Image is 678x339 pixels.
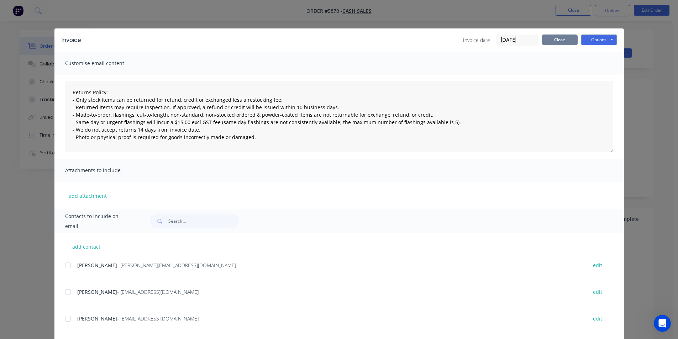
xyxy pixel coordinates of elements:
button: edit [589,287,606,297]
button: Options [581,35,617,45]
button: edit [589,260,606,270]
span: [PERSON_NAME] [77,315,117,322]
span: - [PERSON_NAME][EMAIL_ADDRESS][DOMAIN_NAME] [117,262,236,269]
iframe: Intercom live chat [654,315,671,332]
span: Attachments to include [65,165,143,175]
span: - [EMAIL_ADDRESS][DOMAIN_NAME] [117,288,199,295]
button: Close [542,35,578,45]
span: Invoice date [463,36,490,44]
span: [PERSON_NAME] [77,288,117,295]
span: - [EMAIL_ADDRESS][DOMAIN_NAME] [117,315,199,322]
button: add attachment [65,190,110,201]
span: Customise email content [65,58,143,68]
span: [PERSON_NAME] [77,262,117,269]
textarea: Returns Policy: - Only stock items can be returned for refund, credit or exchanged less a restock... [65,81,613,152]
input: Search... [168,214,239,228]
button: edit [589,314,606,323]
span: Contacts to include on email [65,211,132,231]
button: add contact [65,241,108,252]
div: Invoice [62,36,81,44]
